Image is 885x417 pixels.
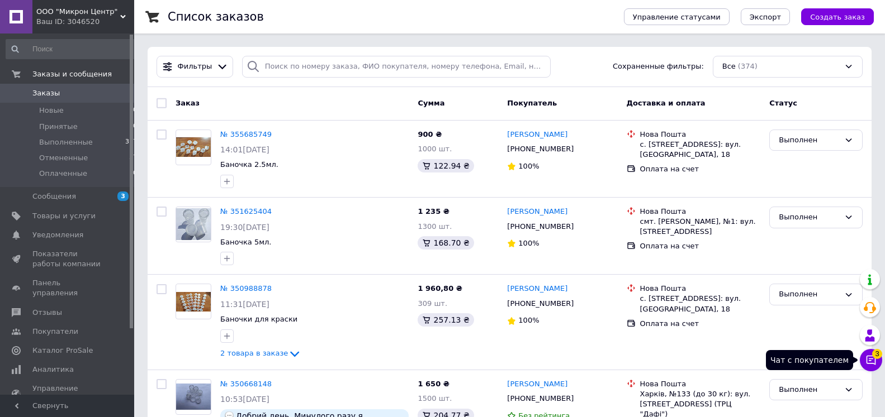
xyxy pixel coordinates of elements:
span: Баночка 2.5мл. [220,160,278,169]
span: 2 товара в заказе [220,349,288,357]
span: Управление сайтом [32,384,103,404]
span: Все [722,61,736,72]
a: № 350988878 [220,284,272,293]
a: [PERSON_NAME] [507,379,567,390]
span: 100% [518,162,539,170]
div: смт. [PERSON_NAME], №1: вул. [STREET_ADDRESS] [640,217,761,237]
a: [PERSON_NAME] [507,130,567,140]
button: Чат с покупателем3 [860,349,882,371]
div: 122.94 ₴ [418,159,474,172]
button: Экспорт [741,8,790,25]
div: [PHONE_NUMBER] [505,391,576,406]
span: Новые [39,106,64,116]
span: Панель управления [32,278,103,298]
div: Нова Пошта [640,130,761,140]
span: 317 [125,137,137,147]
img: Фото товару [176,292,211,311]
span: Экспорт [750,13,781,21]
div: [PHONE_NUMBER] [505,296,576,311]
span: 0 [133,169,137,179]
button: Создать заказ [801,8,874,25]
span: (374) [738,62,758,70]
a: [PERSON_NAME] [507,207,567,217]
div: с. [STREET_ADDRESS]: вул. [GEOGRAPHIC_DATA], 18 [640,140,761,160]
div: Чат с покупателем [766,350,853,370]
div: Ваш ID: 3046520 [36,17,134,27]
div: 257.13 ₴ [418,313,474,327]
span: Баночка 5мл. [220,238,272,246]
div: Оплата на счет [640,164,761,174]
span: 57 [129,153,137,163]
div: Нова Пошта [640,284,761,294]
span: Отмененные [39,153,88,163]
span: 100% [518,239,539,247]
input: Поиск [6,39,138,59]
span: Создать заказ [810,13,865,21]
span: 1 960,80 ₴ [418,284,462,293]
img: Фото товару [176,208,211,240]
span: Покупатель [507,99,557,107]
div: Выполнен [779,212,840,223]
span: ООО "Микрон Центр" [36,7,120,17]
div: Оплата на счет [640,241,761,251]
span: Каталог ProSale [32,346,93,356]
a: Фото товару [176,207,211,242]
span: 309 шт. [418,299,447,308]
input: Поиск по номеру заказа, ФИО покупателя, номеру телефона, Email, номеру накладной [242,56,551,78]
a: Создать заказ [790,12,874,21]
img: Фото товару [176,137,211,157]
div: Выполнен [779,384,840,396]
a: Фото товару [176,379,211,415]
span: Оплаченные [39,169,87,179]
span: Фильтры [178,61,212,72]
span: Покупатели [32,327,78,337]
a: Фото товару [176,284,211,319]
span: 11:31[DATE] [220,300,269,309]
span: 1 235 ₴ [418,207,449,215]
div: [PHONE_NUMBER] [505,219,576,234]
div: Выполнен [779,135,840,146]
span: Сумма [418,99,444,107]
a: [PERSON_NAME] [507,284,567,294]
span: 0 [133,122,137,132]
span: Аналитика [32,365,74,375]
a: № 350668148 [220,380,272,388]
span: Отзывы [32,308,62,318]
div: Нова Пошта [640,207,761,217]
span: Статус [769,99,797,107]
span: 0 [133,106,137,116]
a: Фото товару [176,130,211,165]
div: 168.70 ₴ [418,236,474,250]
span: 1 650 ₴ [418,380,449,388]
span: Показатели работы компании [32,249,103,269]
span: 100% [518,316,539,324]
div: Нова Пошта [640,379,761,389]
img: Фото товару [176,384,211,410]
span: Сообщения [32,191,76,202]
a: № 351625404 [220,207,272,215]
span: Выполненные [39,137,93,147]
span: Товары и услуги [32,211,96,221]
span: 10:53[DATE] [220,395,269,404]
div: [PHONE_NUMBER] [505,142,576,156]
h1: Список заказов [168,10,264,23]
span: 3 [872,349,882,359]
a: 2 товара в заказе [220,349,301,357]
span: Уведомления [32,230,83,240]
span: 19:30[DATE] [220,223,269,232]
div: с. [STREET_ADDRESS]: вул. [GEOGRAPHIC_DATA], 18 [640,294,761,314]
div: Выполнен [779,289,840,300]
div: Оплата на счет [640,319,761,329]
span: 14:01[DATE] [220,145,269,154]
span: Заказ [176,99,200,107]
span: Принятые [39,122,78,132]
span: Баночки для краски [220,315,297,323]
span: 1300 шт. [418,222,452,231]
span: 1000 шт. [418,145,452,153]
span: Заказы [32,88,60,98]
button: Управление статусами [624,8,730,25]
span: 900 ₴ [418,130,442,138]
span: Сохраненные фильтры: [613,61,704,72]
span: 1500 шт. [418,394,452,402]
span: Управление статусами [633,13,721,21]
